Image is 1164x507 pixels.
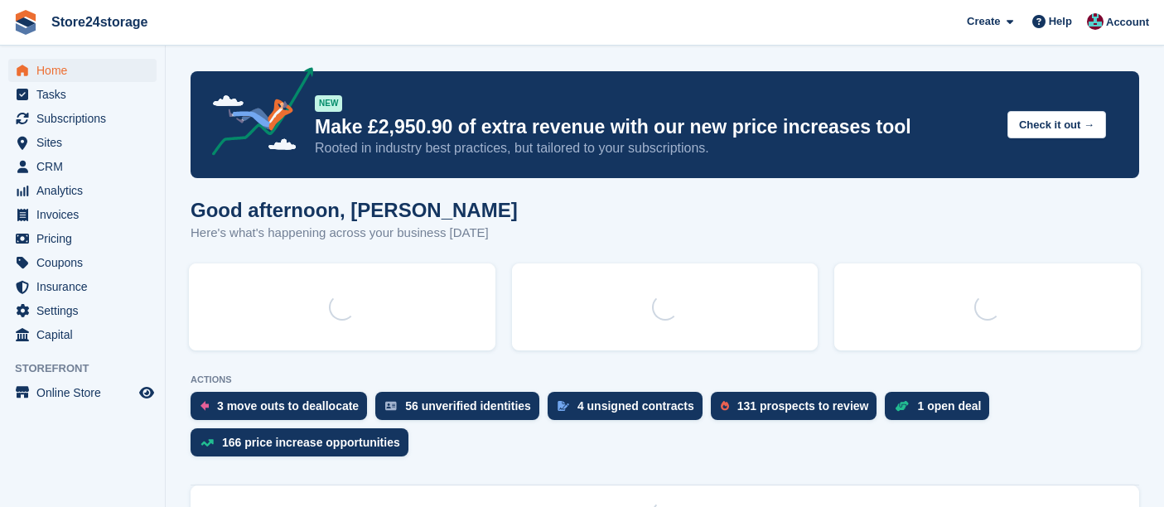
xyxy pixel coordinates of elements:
a: 56 unverified identities [375,392,548,428]
a: 4 unsigned contracts [548,392,711,428]
a: menu [8,203,157,226]
a: 131 prospects to review [711,392,886,428]
a: 1 open deal [885,392,997,428]
img: deal-1b604bf984904fb50ccaf53a9ad4b4a5d6e5aea283cecdc64d6e3604feb123c2.svg [895,400,909,412]
p: ACTIONS [191,374,1139,385]
a: menu [8,83,157,106]
img: George [1087,13,1104,30]
div: NEW [315,95,342,112]
a: menu [8,381,157,404]
span: Tasks [36,83,136,106]
img: prospect-51fa495bee0391a8d652442698ab0144808aea92771e9ea1ae160a38d050c398.svg [721,401,729,411]
img: price-adjustments-announcement-icon-8257ccfd72463d97f412b2fc003d46551f7dbcb40ab6d574587a9cd5c0d94... [198,67,314,162]
div: 131 prospects to review [737,399,869,413]
h1: Good afternoon, [PERSON_NAME] [191,199,518,221]
div: 56 unverified identities [405,399,531,413]
span: Storefront [15,360,165,377]
div: 1 open deal [917,399,981,413]
span: Online Store [36,381,136,404]
a: Preview store [137,383,157,403]
img: price_increase_opportunities-93ffe204e8149a01c8c9dc8f82e8f89637d9d84a8eef4429ea346261dce0b2c0.svg [200,439,214,447]
a: menu [8,323,157,346]
a: menu [8,155,157,178]
span: Analytics [36,179,136,202]
span: Account [1106,14,1149,31]
span: CRM [36,155,136,178]
a: menu [8,251,157,274]
a: menu [8,59,157,82]
p: Rooted in industry best practices, but tailored to your subscriptions. [315,139,994,157]
span: Create [967,13,1000,30]
span: Help [1049,13,1072,30]
div: 3 move outs to deallocate [217,399,359,413]
a: 166 price increase opportunities [191,428,417,465]
div: 166 price increase opportunities [222,436,400,449]
a: menu [8,107,157,130]
img: verify_identity-adf6edd0f0f0b5bbfe63781bf79b02c33cf7c696d77639b501bdc392416b5a36.svg [385,401,397,411]
p: Make £2,950.90 of extra revenue with our new price increases tool [315,115,994,139]
a: Store24storage [45,8,155,36]
a: menu [8,227,157,250]
a: menu [8,275,157,298]
img: contract_signature_icon-13c848040528278c33f63329250d36e43548de30e8caae1d1a13099fd9432cc5.svg [558,401,569,411]
img: stora-icon-8386f47178a22dfd0bd8f6a31ec36ba5ce8667c1dd55bd0f319d3a0aa187defe.svg [13,10,38,35]
button: Check it out → [1007,111,1106,138]
a: menu [8,131,157,154]
span: Pricing [36,227,136,250]
a: 3 move outs to deallocate [191,392,375,428]
span: Invoices [36,203,136,226]
span: Capital [36,323,136,346]
span: Subscriptions [36,107,136,130]
p: Here's what's happening across your business [DATE] [191,224,518,243]
span: Coupons [36,251,136,274]
span: Sites [36,131,136,154]
span: Settings [36,299,136,322]
a: menu [8,299,157,322]
a: menu [8,179,157,202]
span: Insurance [36,275,136,298]
div: 4 unsigned contracts [577,399,694,413]
span: Home [36,59,136,82]
img: move_outs_to_deallocate_icon-f764333ba52eb49d3ac5e1228854f67142a1ed5810a6f6cc68b1a99e826820c5.svg [200,401,209,411]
